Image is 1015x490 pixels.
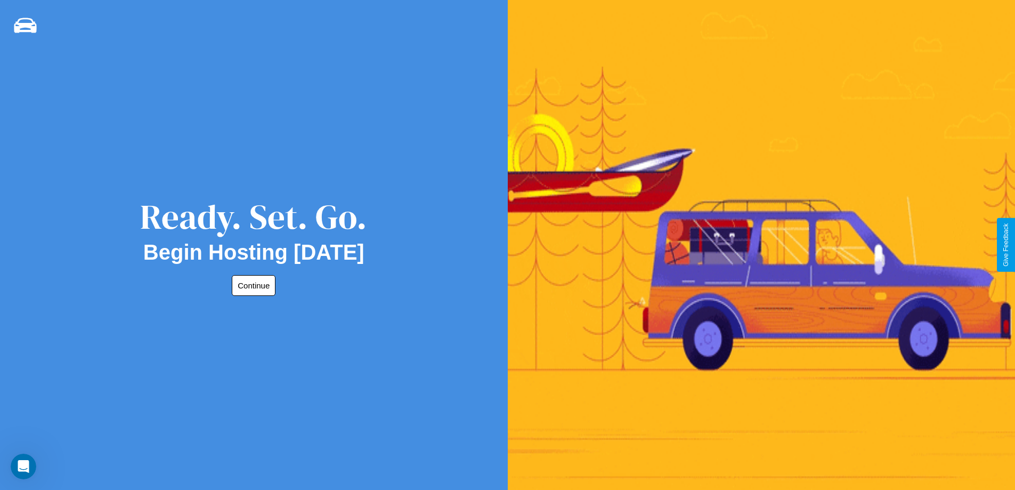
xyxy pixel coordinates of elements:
[140,193,367,240] div: Ready. Set. Go.
[232,275,275,296] button: Continue
[11,454,36,479] iframe: Intercom live chat
[1002,223,1010,267] div: Give Feedback
[143,240,364,264] h2: Begin Hosting [DATE]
